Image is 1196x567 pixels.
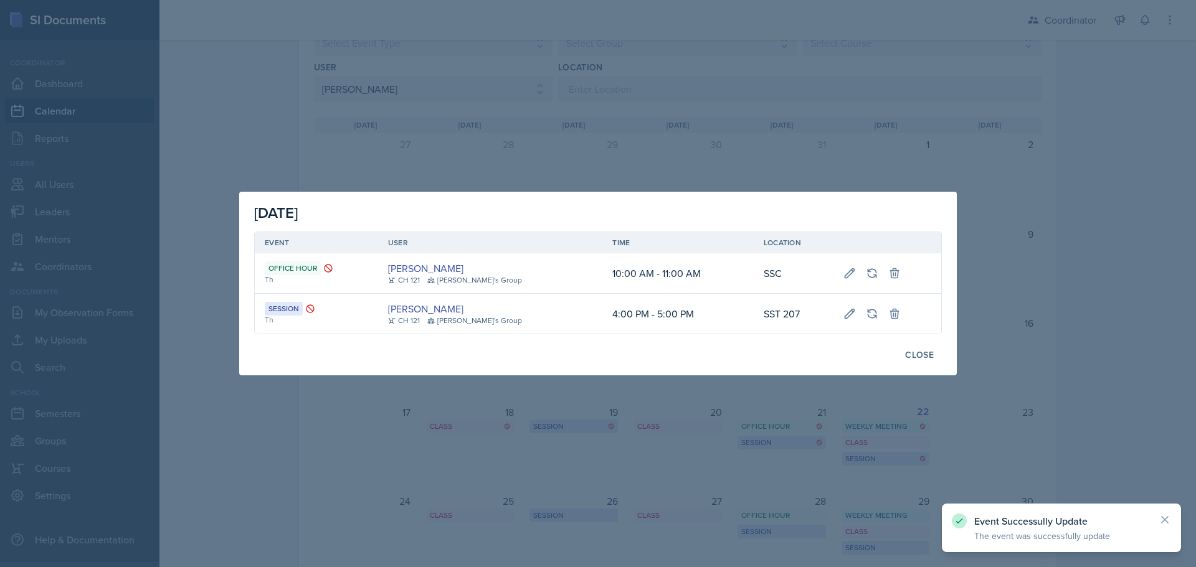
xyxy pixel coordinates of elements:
[602,232,753,253] th: Time
[602,253,753,294] td: 10:00 AM - 11:00 AM
[265,314,368,326] div: Th
[754,294,834,334] td: SST 207
[388,274,420,286] div: CH 121
[265,274,368,285] div: Th
[754,253,834,294] td: SSC
[754,232,834,253] th: Location
[897,344,942,365] button: Close
[905,350,934,360] div: Close
[254,202,942,224] div: [DATE]
[378,232,603,253] th: User
[427,315,522,326] div: [PERSON_NAME]'s Group
[265,261,321,275] div: Office Hour
[388,301,463,316] a: [PERSON_NAME]
[255,232,378,253] th: Event
[388,261,463,276] a: [PERSON_NAME]
[602,294,753,334] td: 4:00 PM - 5:00 PM
[265,302,303,316] div: Session
[388,315,420,326] div: CH 121
[427,274,522,286] div: [PERSON_NAME]'s Group
[974,515,1149,527] p: Event Successully Update
[974,530,1149,542] p: The event was successfully update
